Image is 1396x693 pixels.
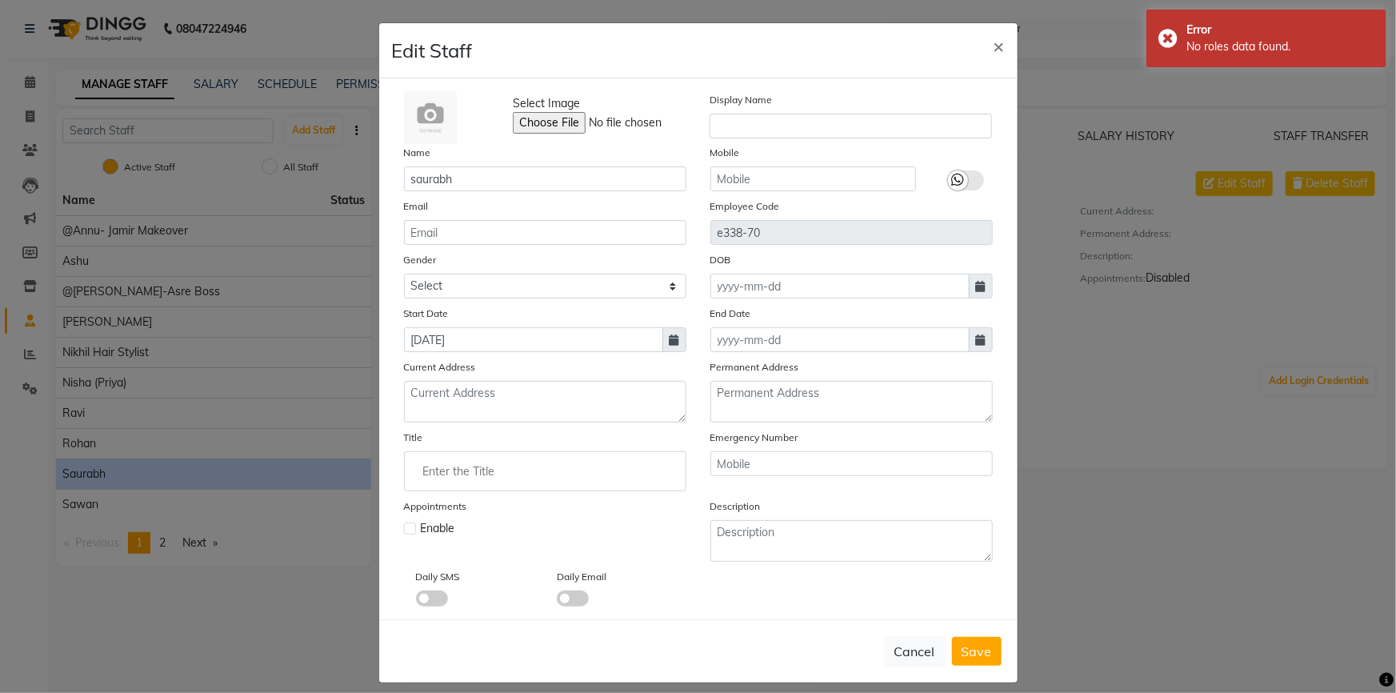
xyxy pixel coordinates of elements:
label: DOB [710,253,731,267]
input: yyyy-mm-dd [404,327,663,352]
button: Close [981,23,1018,68]
label: Daily SMS [416,570,460,584]
label: Permanent Address [710,360,799,375]
h4: Edit Staff [392,36,473,65]
label: Display Name [710,93,772,107]
input: Mobile [710,166,916,191]
span: × [994,34,1005,58]
input: Select Image [513,112,730,134]
label: Gender [404,253,437,267]
label: Current Address [404,360,476,375]
input: Mobile [710,451,993,476]
button: Cancel [884,636,946,667]
img: Cinque Terre [404,91,457,144]
input: Name [404,166,686,191]
label: Emergency Number [710,431,798,445]
div: No roles data found. [1186,38,1374,55]
span: Save [962,643,992,659]
input: Employee Code [710,220,993,245]
label: Mobile [710,146,740,160]
label: Description [710,499,761,514]
input: yyyy-mm-dd [710,327,970,352]
label: Title [404,431,423,445]
label: Daily Email [557,570,606,584]
label: Email [404,199,429,214]
label: End Date [710,306,751,321]
span: Enable [421,520,455,537]
label: Appointments [404,499,467,514]
input: Email [404,220,686,245]
label: Name [404,146,431,160]
input: Enter the Title [411,455,679,487]
button: Save [952,637,1002,666]
span: Select Image [513,95,580,112]
label: Start Date [404,306,449,321]
label: Employee Code [710,199,780,214]
input: yyyy-mm-dd [710,274,970,298]
div: Error [1186,22,1374,38]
